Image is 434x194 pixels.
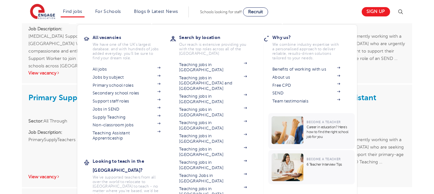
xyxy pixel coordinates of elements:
a: Jobs in SEND [93,107,160,112]
a: Become a Teacher6 Teacher Interview Tips [268,150,356,184]
a: Primary Supply Teacher [28,93,114,102]
h3: Looking to teach in the [GEOGRAPHIC_DATA]? [93,157,170,175]
a: Teaching Jobs in [GEOGRAPHIC_DATA] [179,173,247,184]
a: Benefits of working with us [272,67,340,72]
a: Free CPD [272,83,340,88]
a: For Schools [95,9,121,14]
a: All jobs [93,67,160,72]
a: All vacanciesWe have one of the UK's largest database. and with hundreds of jobs added everyday. ... [93,33,170,60]
p: We have one of the UK's largest database. and with hundreds of jobs added everyday. you'll be sur... [93,42,160,60]
a: Sign up [362,7,390,16]
a: Teaching jobs in [GEOGRAPHIC_DATA] [179,120,247,131]
a: Teaching jobs in [GEOGRAPHIC_DATA] [179,62,247,73]
a: Teaching jobs in [GEOGRAPHIC_DATA] [179,94,247,104]
a: Teaching jobs in [GEOGRAPHIC_DATA] [179,107,247,118]
img: Engage Education [30,4,55,20]
a: About us [272,75,340,80]
a: Become a TeacherCareer in education? Here’s how to find the right school job for you [268,113,356,149]
li: All Through [28,117,145,125]
a: Non-classroom jobs [93,122,160,128]
a: Support staff roles [93,99,160,104]
p: [MEDICAL_DATA] Support Worker – Primary Schools – [GEOGRAPHIC_DATA] We are currently looking for ... [28,25,145,62]
a: Teaching jobs in [GEOGRAPHIC_DATA] [179,160,247,170]
a: Search by locationOur reach is extensive providing you with the top roles across all of the [GEOG... [179,33,257,56]
p: Career in education? Here’s how to find the right school job for you [307,125,351,139]
p: We combine industry expertise with a personalised approach to deliver reliable, results-driven so... [272,42,340,60]
strong: Job Description: [28,130,62,135]
a: Supply Teaching [93,115,160,120]
a: View vacancy [28,71,60,75]
p: PrimarySupplyTeachers … [28,129,145,166]
h3: Search by location [179,33,257,42]
a: View vacancy [28,174,60,179]
a: Teaching Assistant Apprenticeship [93,131,160,141]
span: Recruit [248,9,263,14]
a: Jobs by subject [93,75,160,80]
a: Teaching jobs in [GEOGRAPHIC_DATA] [179,133,247,144]
span: Schools looking for staff [200,10,242,14]
h3: All vacancies [93,33,170,42]
strong: Sector: [28,119,44,123]
a: Teaching jobs in [GEOGRAPHIC_DATA] and [GEOGRAPHIC_DATA] [179,75,247,91]
span: Become a Teacher [307,157,340,161]
p: 6 Teacher Interview Tips [307,162,351,167]
strong: Job Description: [28,26,62,31]
a: SEND [272,91,340,96]
a: Primary school roles [93,83,160,88]
a: Team testimonials [272,99,340,104]
a: Recruit [243,7,268,16]
a: Teaching jobs in [GEOGRAPHIC_DATA] [179,147,247,157]
a: Why us?We combine industry expertise with a personalised approach to deliver reliable, results-dr... [272,33,350,60]
a: Blogs & Latest News [134,9,178,14]
a: Find jobs [63,9,82,14]
span: Become a Teacher [307,120,340,124]
h3: Why us? [272,33,350,42]
a: Secondary school roles [93,91,160,96]
p: Our reach is extensive providing you with the top roles across all of the [GEOGRAPHIC_DATA] [179,42,247,56]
